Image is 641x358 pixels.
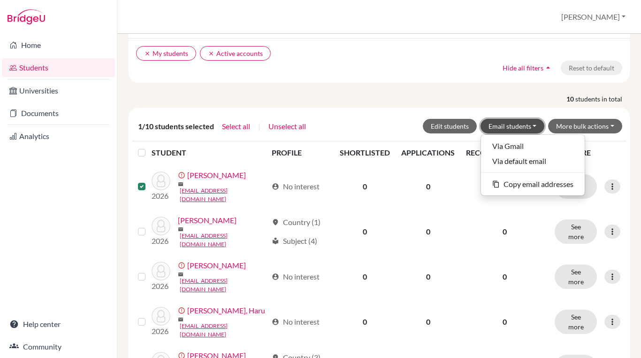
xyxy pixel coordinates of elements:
td: 0 [396,209,460,254]
a: Universities [2,81,115,100]
span: error_outline [178,171,187,179]
span: account_circle [272,273,279,280]
a: Analytics [2,127,115,146]
span: mail [178,317,183,322]
td: 0 [396,164,460,209]
button: [PERSON_NAME] [557,8,630,26]
button: More bulk actions [548,119,622,133]
strong: 10 [566,94,575,104]
a: [PERSON_NAME], Haru [187,305,265,316]
p: 0 [466,271,543,282]
td: 0 [396,254,460,299]
button: Edit students [423,119,477,133]
a: Home [2,36,115,54]
p: 2026 [152,326,170,337]
td: 0 [334,254,396,299]
th: APPLICATIONS [396,141,460,164]
ul: Email students [481,134,585,196]
a: [EMAIL_ADDRESS][DOMAIN_NAME] [180,277,267,294]
th: RECOMMENDATIONS [460,141,549,164]
span: location_on [272,218,279,226]
p: 2026 [152,190,170,202]
button: Email students [481,119,545,133]
div: No interest [272,316,320,327]
th: SEE MORE [549,141,626,164]
div: No interest [272,181,320,192]
span: 1/10 students selected [138,121,214,132]
button: See more [555,219,597,244]
span: mail [178,272,183,277]
td: 0 [396,299,460,344]
span: error_outline [178,262,187,269]
button: clearMy students [136,46,196,61]
span: Hide all filters [503,64,543,72]
a: [EMAIL_ADDRESS][DOMAIN_NAME] [180,322,267,339]
img: Huang, Ryan [152,262,170,280]
a: [PERSON_NAME] [178,215,237,226]
a: [PERSON_NAME] [187,260,246,271]
button: Unselect all [268,120,306,132]
span: local_library [272,237,279,245]
img: Arimitsu, Maia [152,171,170,190]
span: account_circle [272,183,279,190]
img: Bridge-U [8,9,45,24]
i: clear [144,50,151,57]
button: Reset to default [561,61,622,75]
p: 0 [466,316,543,327]
p: 2026 [152,235,170,247]
img: Nakamura, Haru [152,307,170,326]
button: See more [555,265,597,289]
a: [EMAIL_ADDRESS][DOMAIN_NAME] [180,187,267,203]
button: clearActive accounts [200,46,271,61]
i: clear [208,50,214,57]
button: Via default email [481,154,585,169]
td: 0 [334,164,396,209]
p: 2026 [152,280,170,292]
a: Students [2,58,115,77]
th: SHORTLISTED [334,141,396,164]
th: PROFILE [266,141,334,164]
img: Arimitsu, Miles [152,217,170,235]
a: [EMAIL_ADDRESS][DOMAIN_NAME] [180,232,267,249]
button: content_copyCopy email addresses [481,177,585,192]
button: Hide all filtersarrow_drop_up [495,61,561,75]
span: students in total [575,94,630,104]
a: Documents [2,104,115,123]
span: error_outline [178,307,187,314]
span: account_circle [272,318,279,326]
a: Help center [2,315,115,334]
span: mail [178,226,183,232]
div: Country (1) [272,217,320,228]
div: No interest [272,271,320,282]
td: 0 [334,299,396,344]
i: arrow_drop_up [543,63,553,72]
p: 0 [466,181,543,192]
a: [PERSON_NAME] [187,170,246,181]
th: STUDENT [152,141,266,164]
button: See more [555,310,597,334]
span: | [258,121,260,132]
a: Community [2,337,115,356]
button: Via Gmail [481,139,585,154]
td: 0 [334,209,396,254]
p: 0 [466,226,543,237]
i: content_copy [492,180,500,188]
span: mail [178,181,183,187]
div: Subject (4) [272,235,317,247]
button: Select all [221,120,251,132]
